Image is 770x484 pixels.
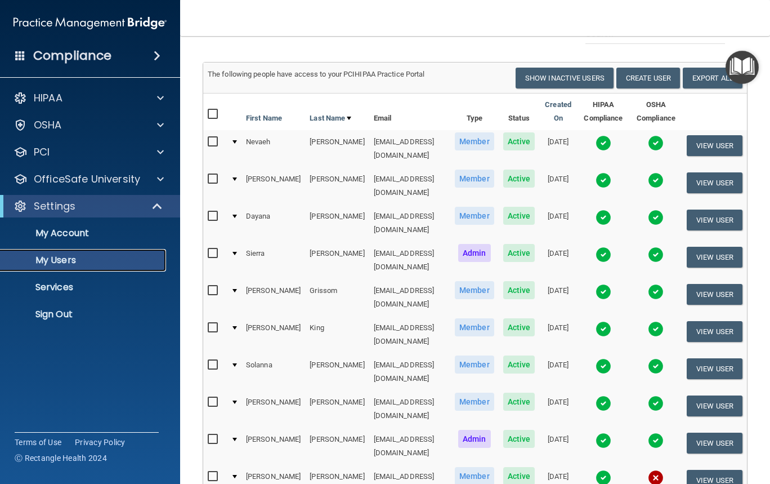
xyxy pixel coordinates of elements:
[503,318,535,336] span: Active
[455,356,494,374] span: Member
[241,167,305,205] td: [PERSON_NAME]
[648,284,664,300] img: tick.e7d51cea.svg
[687,210,742,230] button: View User
[241,279,305,316] td: [PERSON_NAME]
[241,242,305,279] td: Sierra
[450,94,499,130] th: Type
[208,70,425,78] span: The following people have access to your PCIHIPAA Practice Portal
[539,167,577,205] td: [DATE]
[458,430,491,448] span: Admin
[503,430,535,448] span: Active
[539,390,577,428] td: [DATE]
[369,130,450,167] td: [EMAIL_ADDRESS][DOMAIN_NAME]
[458,244,491,262] span: Admin
[305,316,369,353] td: King
[516,68,614,88] button: Show Inactive Users
[14,12,167,34] img: PMB logo
[455,318,494,336] span: Member
[7,282,161,293] p: Services
[14,91,164,105] a: HIPAA
[648,321,664,337] img: tick.e7d51cea.svg
[726,51,759,84] button: Open Resource Center
[305,242,369,279] td: [PERSON_NAME]
[596,172,611,188] img: tick.e7d51cea.svg
[596,210,611,225] img: tick.e7d51cea.svg
[369,167,450,205] td: [EMAIL_ADDRESS][DOMAIN_NAME]
[241,428,305,465] td: [PERSON_NAME]
[241,390,305,428] td: [PERSON_NAME]
[687,247,742,268] button: View User
[305,167,369,205] td: [PERSON_NAME]
[369,316,450,353] td: [EMAIL_ADDRESS][DOMAIN_NAME]
[241,353,305,390] td: Solanna
[14,172,164,186] a: OfficeSafe University
[503,393,535,411] span: Active
[539,205,577,242] td: [DATE]
[687,172,742,193] button: View User
[75,437,126,448] a: Privacy Policy
[687,433,742,454] button: View User
[34,172,140,186] p: OfficeSafe University
[648,433,664,449] img: tick.e7d51cea.svg
[34,145,50,159] p: PCI
[539,130,577,167] td: [DATE]
[503,356,535,374] span: Active
[310,112,351,125] a: Last Name
[539,428,577,465] td: [DATE]
[539,316,577,353] td: [DATE]
[7,255,161,266] p: My Users
[499,94,540,130] th: Status
[503,170,535,188] span: Active
[539,279,577,316] td: [DATE]
[683,68,742,88] a: Export All
[369,390,450,428] td: [EMAIL_ADDRESS][DOMAIN_NAME]
[241,205,305,242] td: Dayana
[577,94,630,130] th: HIPAA Compliance
[539,242,577,279] td: [DATE]
[305,205,369,242] td: [PERSON_NAME]
[648,358,664,374] img: tick.e7d51cea.svg
[15,437,61,448] a: Terms of Use
[241,316,305,353] td: [PERSON_NAME]
[596,247,611,263] img: tick.e7d51cea.svg
[544,98,572,125] a: Created On
[305,279,369,316] td: Grissom
[648,135,664,151] img: tick.e7d51cea.svg
[369,353,450,390] td: [EMAIL_ADDRESS][DOMAIN_NAME]
[596,433,611,449] img: tick.e7d51cea.svg
[648,210,664,225] img: tick.e7d51cea.svg
[455,393,494,411] span: Member
[241,130,305,167] td: Nevaeh
[34,199,75,213] p: Settings
[503,132,535,150] span: Active
[596,284,611,300] img: tick.e7d51cea.svg
[596,135,611,151] img: tick.e7d51cea.svg
[455,170,494,188] span: Member
[14,199,163,213] a: Settings
[648,396,664,411] img: tick.e7d51cea.svg
[369,428,450,465] td: [EMAIL_ADDRESS][DOMAIN_NAME]
[539,353,577,390] td: [DATE]
[369,279,450,316] td: [EMAIL_ADDRESS][DOMAIN_NAME]
[15,452,107,464] span: Ⓒ Rectangle Health 2024
[305,353,369,390] td: [PERSON_NAME]
[369,94,450,130] th: Email
[455,207,494,225] span: Member
[7,309,161,320] p: Sign Out
[687,135,742,156] button: View User
[369,242,450,279] td: [EMAIL_ADDRESS][DOMAIN_NAME]
[34,91,62,105] p: HIPAA
[34,118,62,132] p: OSHA
[305,428,369,465] td: [PERSON_NAME]
[503,281,535,299] span: Active
[687,284,742,305] button: View User
[246,112,282,125] a: First Name
[455,281,494,299] span: Member
[687,358,742,379] button: View User
[648,247,664,263] img: tick.e7d51cea.svg
[369,205,450,242] td: [EMAIL_ADDRESS][DOMAIN_NAME]
[14,145,164,159] a: PCI
[687,396,742,416] button: View User
[687,321,742,342] button: View User
[596,358,611,374] img: tick.e7d51cea.svg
